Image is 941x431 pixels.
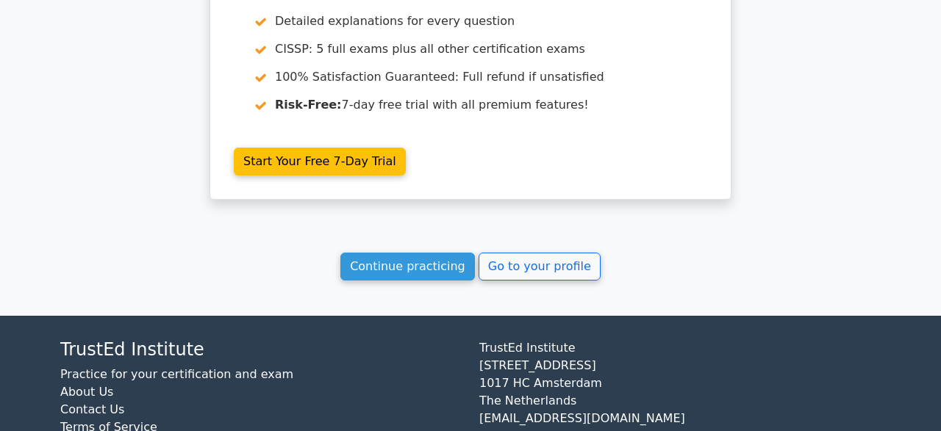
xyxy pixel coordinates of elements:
a: Contact Us [60,402,124,416]
a: About Us [60,385,113,399]
a: Continue practicing [340,253,475,280]
a: Practice for your certification and exam [60,367,293,381]
a: Start Your Free 7-Day Trial [234,148,406,175]
a: Go to your profile [479,253,601,280]
h4: TrustEd Institute [60,339,462,361]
